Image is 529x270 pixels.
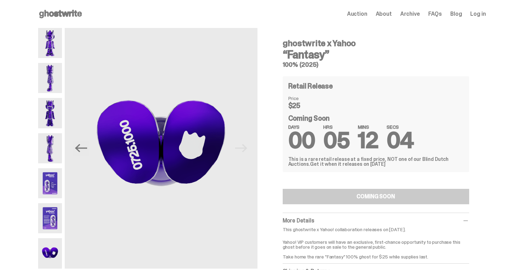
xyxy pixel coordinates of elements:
span: MINS [358,125,378,129]
div: Coming Soon [288,115,464,148]
span: SECS [387,125,414,129]
p: Yahoo! VIP customers will have an exclusive, first-chance opportunity to purchase this ghost befo... [283,235,469,259]
span: 12 [358,126,378,155]
span: More Details [283,217,314,224]
span: 04 [387,126,414,155]
img: Yahoo-HG---2.png [38,63,62,93]
div: COMING SOON [357,194,395,199]
h4: ghostwrite x Yahoo [283,39,469,48]
a: About [376,11,392,17]
a: Auction [347,11,367,17]
img: Yahoo-HG---6.png [38,203,62,233]
img: Yahoo-HG---5.png [38,168,62,198]
span: DAYS [288,125,315,129]
img: Yahoo-HG---7.png [65,28,257,269]
span: 05 [323,126,350,155]
span: HRS [323,125,350,129]
span: 00 [288,126,315,155]
img: Yahoo-HG---7.png [38,238,62,268]
img: Yahoo-HG---1.png [38,28,62,58]
a: Archive [400,11,420,17]
h4: Retail Release [288,83,333,90]
img: Yahoo-HG---4.png [38,133,62,163]
div: This is a rare retail release at a fixed price, NOT one of our Blind Dutch Auctions. [288,157,464,166]
h5: 100% (2025) [283,62,469,68]
button: Previous [73,141,89,156]
dd: $25 [288,102,323,109]
dt: Price [288,96,323,101]
a: Log in [470,11,486,17]
a: FAQs [428,11,442,17]
h3: “Fantasy” [283,49,469,60]
span: Get it when it releases on [DATE] [310,161,385,167]
a: Blog [450,11,462,17]
p: This ghostwrite x Yahoo! collaboration releases on [DATE]. [283,227,469,232]
button: COMING SOON [283,189,469,204]
img: Yahoo-HG---3.png [38,98,62,128]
